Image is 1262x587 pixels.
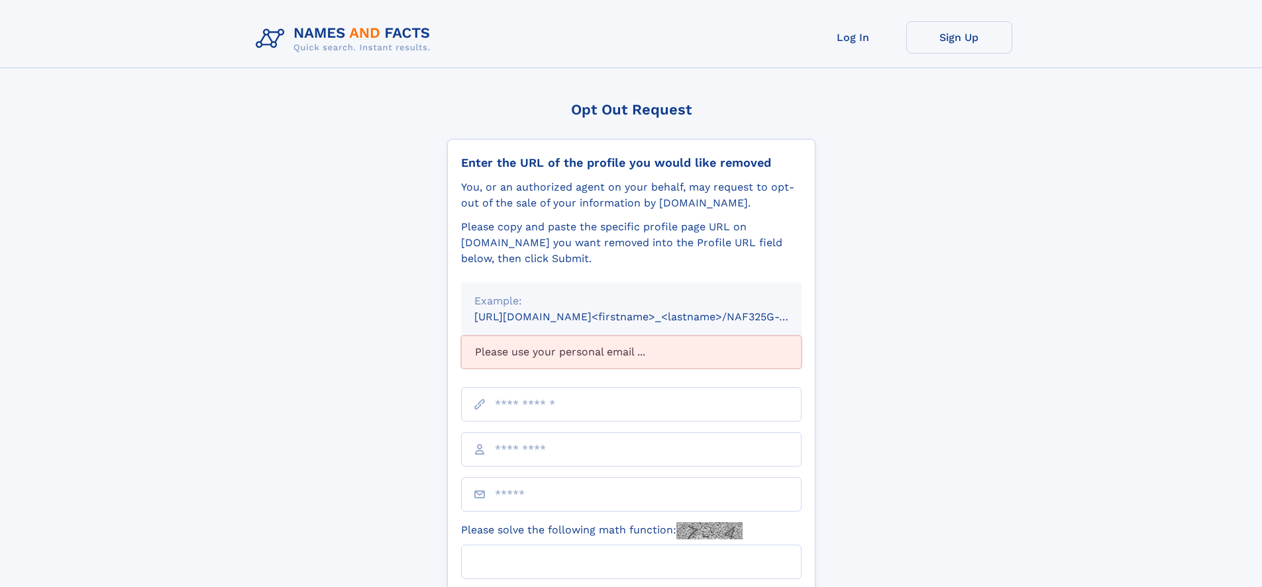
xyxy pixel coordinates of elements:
div: Enter the URL of the profile you would like removed [461,156,802,170]
label: Please solve the following math function: [461,522,743,539]
div: You, or an authorized agent on your behalf, may request to opt-out of the sale of your informatio... [461,179,802,211]
small: [URL][DOMAIN_NAME]<firstname>_<lastname>/NAF325G-xxxxxxxx [474,310,827,323]
a: Sign Up [906,21,1012,54]
img: Logo Names and Facts [250,21,441,57]
a: Log In [800,21,906,54]
div: Please use your personal email ... [461,336,802,369]
div: Opt Out Request [447,101,815,118]
div: Please copy and paste the specific profile page URL on [DOMAIN_NAME] you want removed into the Pr... [461,219,802,267]
div: Example: [474,293,788,309]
